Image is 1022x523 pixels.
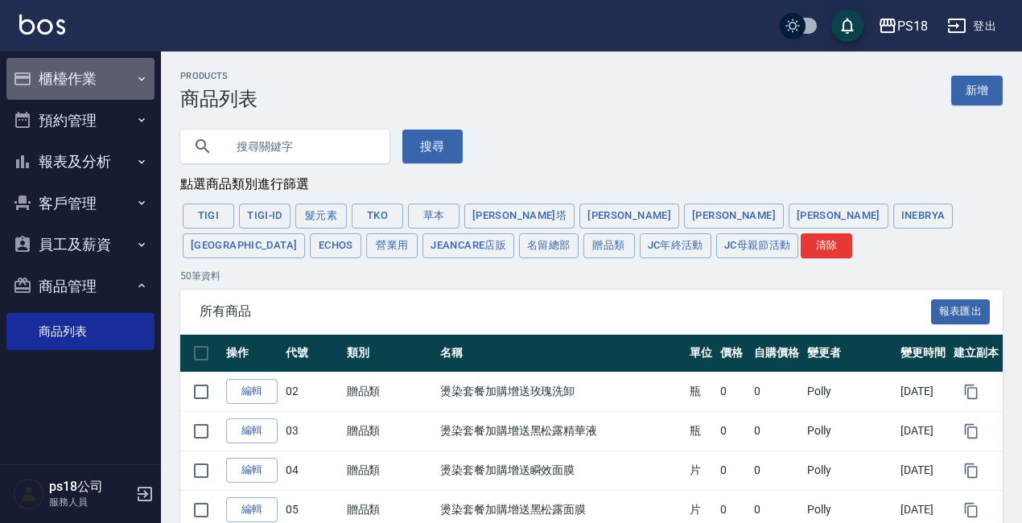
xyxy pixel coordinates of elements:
[931,303,991,318] a: 報表匯出
[716,411,750,451] td: 0
[343,372,436,411] td: 贈品類
[282,335,343,373] th: 代號
[295,204,347,229] button: 髮元素
[408,204,459,229] button: 草本
[686,372,716,411] td: 瓶
[436,372,686,411] td: 燙染套餐加購增送玫瑰洗卸
[352,204,403,229] button: TKO
[583,233,635,258] button: 贈品類
[226,418,278,443] a: 編輯
[789,204,888,229] button: [PERSON_NAME]
[49,495,131,509] p: 服務人員
[180,269,1003,283] p: 50 筆資料
[180,71,258,81] h2: Products
[464,204,575,229] button: [PERSON_NAME]塔
[180,176,1003,193] div: 點選商品類別進行篩選
[49,479,131,495] h5: ps18公司
[716,335,750,373] th: 價格
[803,411,896,451] td: Polly
[6,224,155,266] button: 員工及薪資
[402,130,463,163] button: 搜尋
[6,183,155,224] button: 客戶管理
[226,379,278,404] a: 編輯
[310,233,361,258] button: Echos
[343,411,436,451] td: 贈品類
[282,451,343,490] td: 04
[803,372,896,411] td: Polly
[200,303,931,319] span: 所有商品
[951,76,1003,105] a: 新增
[6,266,155,307] button: 商品管理
[19,14,65,35] img: Logo
[750,372,803,411] td: 0
[801,233,852,258] button: 清除
[750,411,803,451] td: 0
[282,411,343,451] td: 03
[872,10,934,43] button: PS18
[716,451,750,490] td: 0
[6,141,155,183] button: 報表及分析
[519,233,579,258] button: 名留總部
[239,204,291,229] button: TIGI-ID
[831,10,863,42] button: save
[366,233,418,258] button: 營業用
[282,372,343,411] td: 02
[896,372,950,411] td: [DATE]
[893,204,954,229] button: Inebrya
[343,451,436,490] td: 贈品類
[931,299,991,324] button: 報表匯出
[6,58,155,100] button: 櫃檯作業
[6,100,155,142] button: 預約管理
[180,88,258,110] h3: 商品列表
[684,204,784,229] button: [PERSON_NAME]
[225,125,377,168] input: 搜尋關鍵字
[896,335,950,373] th: 變更時間
[716,372,750,411] td: 0
[222,335,282,373] th: 操作
[13,478,45,510] img: Person
[686,335,716,373] th: 單位
[343,335,436,373] th: 類別
[579,204,679,229] button: [PERSON_NAME]
[896,411,950,451] td: [DATE]
[183,204,234,229] button: TIGI
[941,11,1003,41] button: 登出
[6,313,155,350] a: 商品列表
[686,411,716,451] td: 瓶
[686,451,716,490] td: 片
[897,16,928,36] div: PS18
[750,451,803,490] td: 0
[950,335,1003,373] th: 建立副本
[183,233,305,258] button: [GEOGRAPHIC_DATA]
[226,458,278,483] a: 編輯
[896,451,950,490] td: [DATE]
[803,335,896,373] th: 變更者
[640,233,711,258] button: JC年終活動
[436,411,686,451] td: 燙染套餐加購增送黑松露精華液
[750,335,803,373] th: 自購價格
[422,233,514,258] button: JeanCare店販
[716,233,799,258] button: JC母親節活動
[226,497,278,522] a: 編輯
[436,335,686,373] th: 名稱
[436,451,686,490] td: 燙染套餐加購增送瞬效面膜
[803,451,896,490] td: Polly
